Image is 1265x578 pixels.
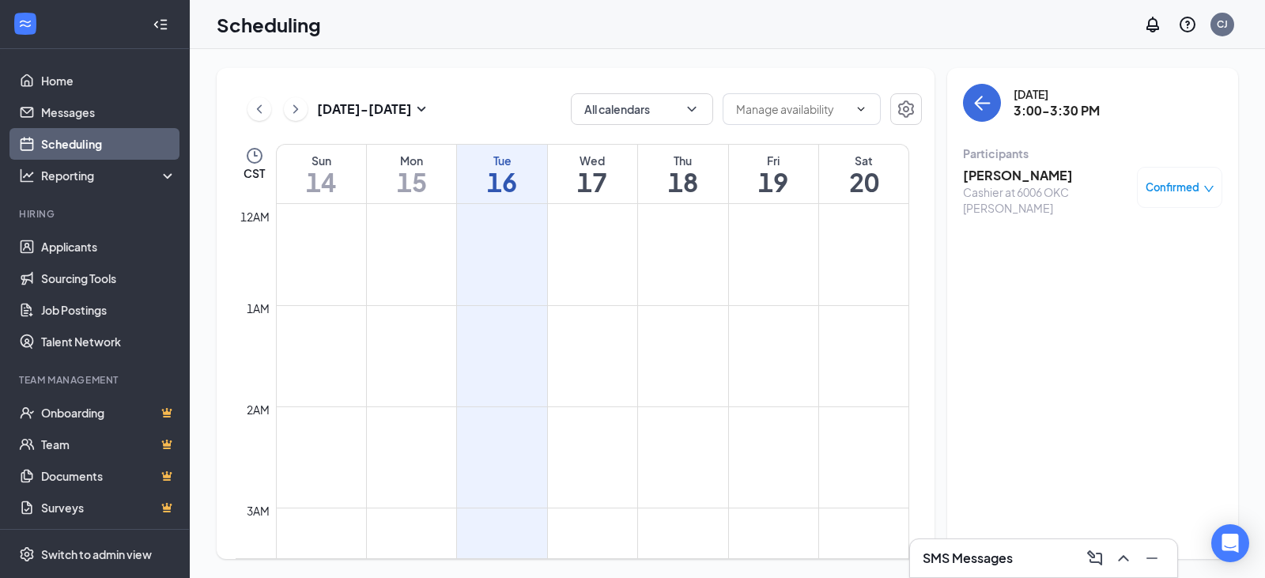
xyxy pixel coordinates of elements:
a: September 18, 2025 [638,145,727,203]
a: TeamCrown [41,429,176,460]
button: Minimize [1139,546,1165,571]
h1: 16 [457,168,546,195]
input: Manage availability [736,100,848,118]
div: Sat [819,153,908,168]
h1: 20 [819,168,908,195]
a: Applicants [41,231,176,263]
div: Thu [638,153,727,168]
svg: ComposeMessage [1086,549,1105,568]
span: CST [244,165,265,181]
svg: SmallChevronDown [412,100,431,119]
button: ChevronUp [1111,546,1136,571]
svg: Collapse [153,17,168,32]
svg: Settings [897,100,916,119]
div: Reporting [41,168,177,183]
a: Home [41,65,176,96]
div: Fri [729,153,818,168]
h3: 3:00-3:30 PM [1014,102,1100,119]
svg: ChevronUp [1114,549,1133,568]
div: 1am [244,300,273,317]
a: Messages [41,96,176,128]
a: September 20, 2025 [819,145,908,203]
div: Open Intercom Messenger [1211,524,1249,562]
button: back-button [963,84,1001,122]
div: Switch to admin view [41,546,152,562]
a: SurveysCrown [41,492,176,523]
div: 2am [244,401,273,418]
h1: 17 [548,168,637,195]
svg: QuestionInfo [1178,15,1197,34]
svg: Minimize [1142,549,1161,568]
svg: Clock [245,146,264,165]
div: 12am [237,208,273,225]
svg: ChevronLeft [251,100,267,119]
h3: [PERSON_NAME] [963,167,1129,184]
svg: ChevronDown [855,103,867,115]
svg: Notifications [1143,15,1162,34]
a: Talent Network [41,326,176,357]
h1: 15 [367,168,456,195]
svg: Analysis [19,168,35,183]
div: Sun [277,153,366,168]
svg: ChevronDown [684,101,700,117]
svg: WorkstreamLogo [17,16,33,32]
button: All calendarsChevronDown [571,93,713,125]
button: ComposeMessage [1082,546,1108,571]
a: DocumentsCrown [41,460,176,492]
span: Confirmed [1146,179,1199,195]
div: 3am [244,502,273,519]
h1: Scheduling [217,11,321,38]
svg: ArrowLeft [972,93,991,112]
a: September 15, 2025 [367,145,456,203]
div: [DATE] [1014,86,1100,102]
h3: [DATE] - [DATE] [317,100,412,118]
div: Participants [963,145,1222,161]
svg: ChevronRight [288,100,304,119]
div: CJ [1217,17,1228,31]
a: Sourcing Tools [41,263,176,294]
div: Mon [367,153,456,168]
button: Settings [890,93,922,125]
h1: 19 [729,168,818,195]
h1: 14 [277,168,366,195]
button: ChevronRight [284,97,308,121]
h3: SMS Messages [923,550,1013,567]
a: Job Postings [41,294,176,326]
a: OnboardingCrown [41,397,176,429]
span: down [1203,183,1214,195]
svg: Settings [19,546,35,562]
a: September 16, 2025 [457,145,546,203]
div: Wed [548,153,637,168]
a: Scheduling [41,128,176,160]
a: September 14, 2025 [277,145,366,203]
h1: 18 [638,168,727,195]
a: September 19, 2025 [729,145,818,203]
div: Tue [457,153,546,168]
a: September 17, 2025 [548,145,637,203]
div: Hiring [19,207,173,221]
div: Cashier at 6006 OKC [PERSON_NAME] [963,184,1129,216]
div: Team Management [19,373,173,387]
button: ChevronLeft [247,97,271,121]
